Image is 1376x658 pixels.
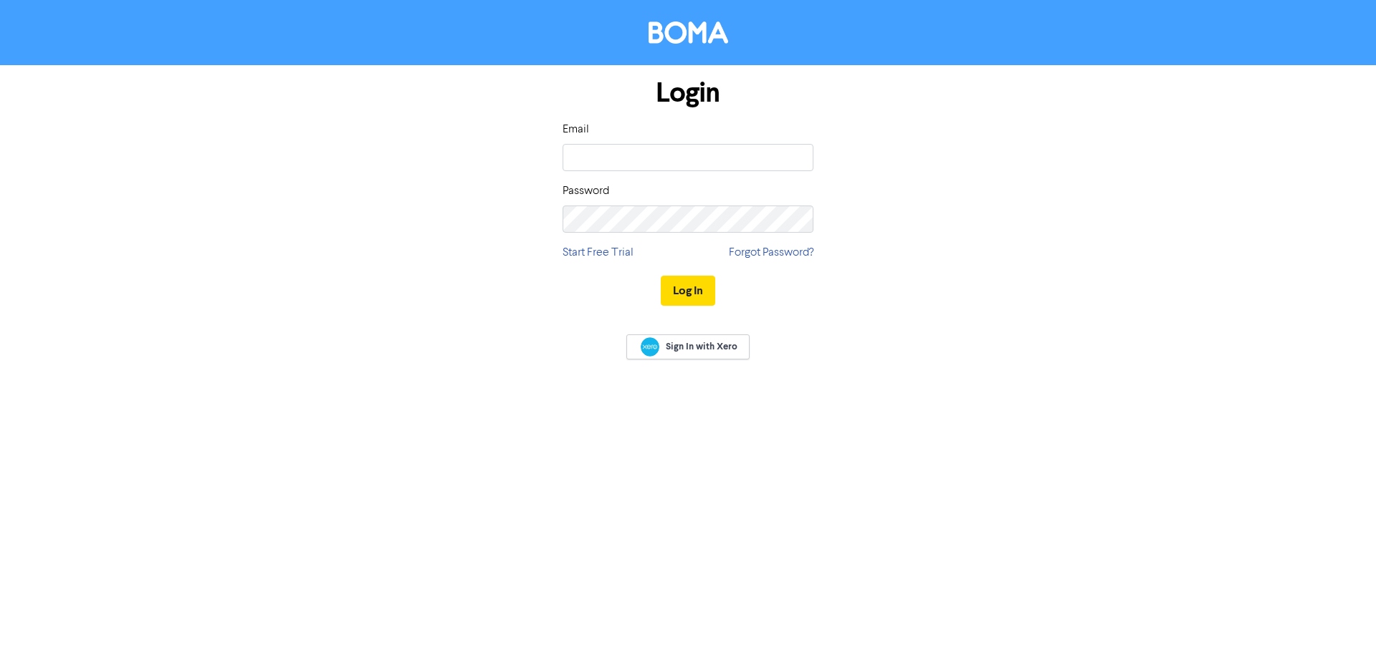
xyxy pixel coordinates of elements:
[563,77,813,110] h1: Login
[563,244,634,261] a: Start Free Trial
[666,340,737,353] span: Sign In with Xero
[563,183,609,200] label: Password
[626,334,750,359] a: Sign In with Xero
[641,337,659,357] img: Xero logo
[661,276,715,306] button: Log In
[649,21,728,44] img: BOMA Logo
[563,121,589,138] label: Email
[729,244,813,261] a: Forgot Password?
